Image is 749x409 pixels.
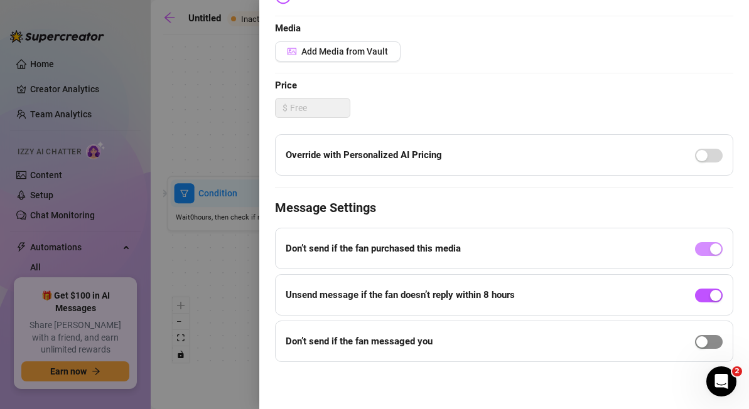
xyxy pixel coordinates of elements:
span: 2 [732,366,742,376]
strong: Don’t send if the fan purchased this media [286,243,461,254]
iframe: Intercom live chat [706,366,736,396]
strong: Unsend message if the fan doesn’t reply within 8 hours [286,289,515,300]
button: Add Media from Vault [275,41,401,61]
h4: Message Settings [275,199,733,216]
span: picture [288,47,296,56]
strong: Price [275,80,297,91]
span: Add Media from Vault [301,46,388,56]
strong: Don’t send if the fan messaged you [286,336,433,347]
strong: Override with Personalized AI Pricing [286,149,442,161]
input: Free [290,98,350,117]
strong: Media [275,23,301,34]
